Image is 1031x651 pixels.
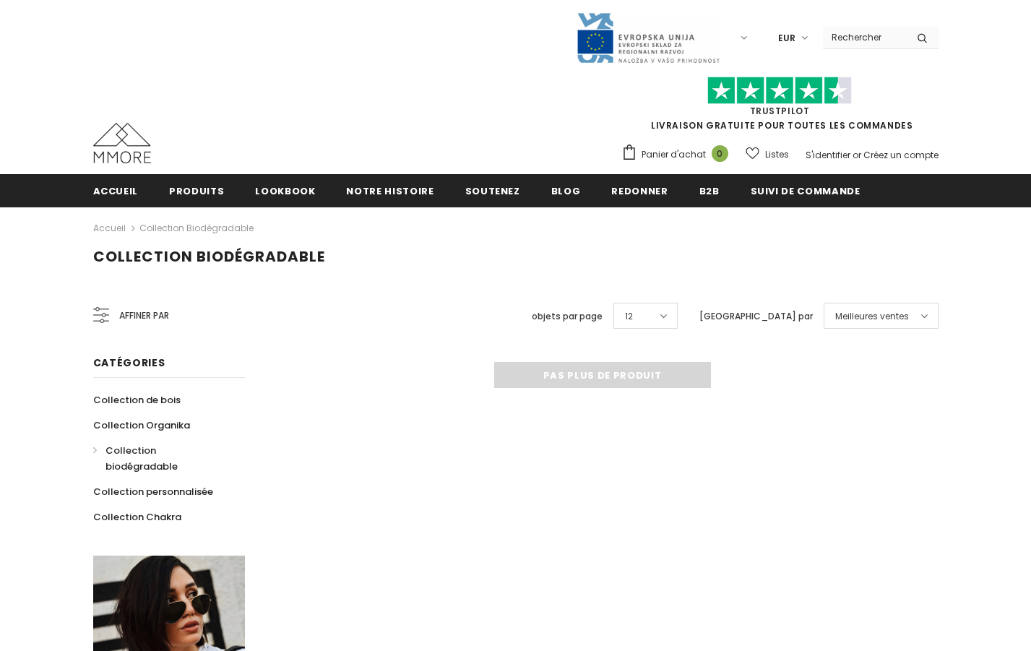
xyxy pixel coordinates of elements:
a: Créez un compte [863,149,939,161]
span: Blog [551,184,581,198]
a: Produits [169,174,224,207]
span: Collection Chakra [93,510,181,524]
a: Listes [746,142,789,167]
a: TrustPilot [750,105,810,117]
input: Search Site [823,27,906,48]
a: Accueil [93,220,126,237]
span: Listes [765,147,789,162]
span: Collection Organika [93,418,190,432]
a: Suivi de commande [751,174,860,207]
a: Collection Chakra [93,504,181,530]
span: Collection personnalisée [93,485,213,499]
img: Javni Razpis [576,12,720,64]
span: B2B [699,184,720,198]
span: or [853,149,861,161]
label: [GEOGRAPHIC_DATA] par [699,309,813,324]
span: 12 [625,309,633,324]
span: Suivi de commande [751,184,860,198]
span: Produits [169,184,224,198]
a: Collection de bois [93,387,181,413]
span: Collection biodégradable [105,444,178,473]
label: objets par page [532,309,603,324]
a: Redonner [611,174,668,207]
a: Accueil [93,174,139,207]
img: Cas MMORE [93,123,151,163]
span: Affiner par [119,308,169,324]
a: B2B [699,174,720,207]
span: Redonner [611,184,668,198]
a: Collection personnalisée [93,479,213,504]
a: Lookbook [255,174,315,207]
a: S'identifier [806,149,850,161]
span: LIVRAISON GRATUITE POUR TOUTES LES COMMANDES [621,83,939,132]
img: Faites confiance aux étoiles pilotes [707,77,852,105]
a: Collection biodégradable [139,222,254,234]
span: Lookbook [255,184,315,198]
a: Notre histoire [346,174,433,207]
span: Accueil [93,184,139,198]
span: Notre histoire [346,184,433,198]
a: Panier d'achat 0 [621,144,735,165]
span: EUR [778,31,795,46]
span: Meilleures ventes [835,309,909,324]
a: Collection biodégradable [93,438,229,479]
span: soutenez [465,184,520,198]
a: Javni Razpis [576,31,720,43]
a: Collection Organika [93,413,190,438]
span: Catégories [93,355,165,370]
span: 0 [712,145,728,162]
span: Panier d'achat [642,147,706,162]
span: Collection de bois [93,393,181,407]
a: soutenez [465,174,520,207]
a: Blog [551,174,581,207]
span: Collection biodégradable [93,246,325,267]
